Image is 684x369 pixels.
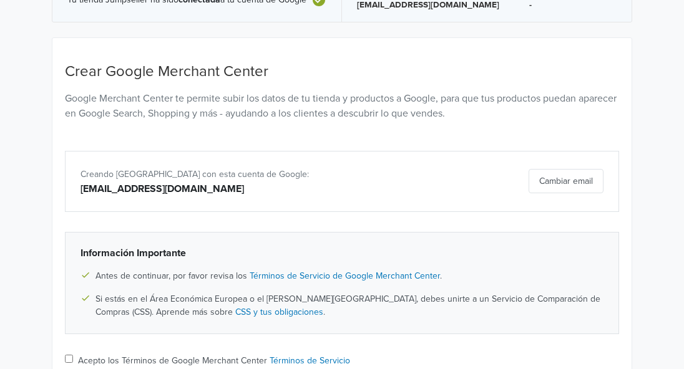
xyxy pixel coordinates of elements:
h6: Información Importante [81,247,603,259]
span: Creando [GEOGRAPHIC_DATA] con esta cuenta de Google: [81,169,309,180]
h4: Crear Google Merchant Center [65,63,619,81]
a: Términos de Servicio de Google Merchant Center [250,271,440,281]
a: Términos de Servicio [270,355,350,366]
label: Acepto los Términos de Google Merchant Center [78,354,350,367]
button: Cambiar email [529,169,603,193]
a: CSS y tus obligaciones [235,307,323,317]
span: Antes de continuar, por favor revisa los . [95,269,442,282]
div: [EMAIL_ADDRESS][DOMAIN_NAME] [81,181,423,196]
span: Si estás en el Área Económica Europea o el [PERSON_NAME][GEOGRAPHIC_DATA], debes unirte a un Serv... [95,292,603,319]
p: Google Merchant Center te permite subir los datos de tu tienda y productos a Google, para que tus... [65,91,619,121]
